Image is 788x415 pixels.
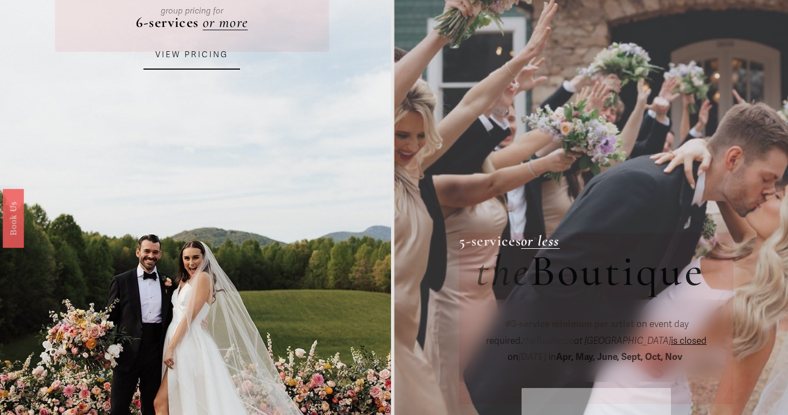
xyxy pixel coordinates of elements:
em: ✽ [504,318,511,330]
strong: Apr, May, June, Sept, Oct, Nov [556,351,682,363]
em: [DATE] [518,351,546,363]
p: on [476,316,717,366]
em: the [523,335,536,346]
em: the [476,244,530,297]
span: Boutique [530,244,705,297]
strong: 5-services [459,232,521,250]
a: Book Us [3,188,24,247]
span: on event day required. [486,318,691,346]
a: or less [521,232,560,250]
strong: 3-service minimum per artist [511,318,634,330]
em: at [GEOGRAPHIC_DATA] [574,335,671,346]
a: VIEW PRICING [143,40,241,70]
span: is closed [671,335,707,346]
em: group pricing for [161,6,223,16]
span: Boutique [523,335,574,346]
span: in [546,351,684,363]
